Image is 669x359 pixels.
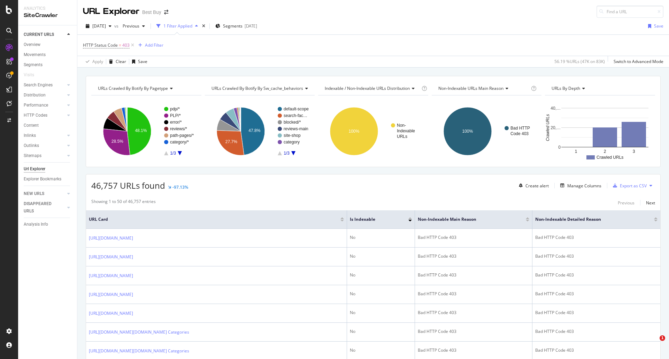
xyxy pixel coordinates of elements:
[552,85,580,91] span: URLs by Depth
[610,180,647,191] button: Export as CSV
[24,6,71,11] div: Analytics
[597,6,663,18] input: Find a URL
[205,101,314,162] svg: A chart.
[323,83,420,94] h4: Indexable / Non-Indexable URLs Distribution
[554,58,605,64] div: 56.19 % URLs ( 47K on 83K )
[172,184,188,190] div: -97.13%
[614,58,663,64] div: Switch to Advanced Mode
[318,101,427,162] div: A chart.
[120,21,148,32] button: Previous
[24,132,36,139] div: Inlinks
[535,310,658,316] div: Bad HTTP Code 403
[24,31,54,38] div: CURRENT URLS
[418,328,529,335] div: Bad HTTP Code 403
[24,142,65,149] a: Outlinks
[225,139,237,144] text: 27.7%
[24,122,72,129] a: Content
[24,61,43,69] div: Segments
[142,9,161,16] div: Best Buy
[114,23,120,29] span: vs
[24,190,65,197] a: NEW URLS
[418,253,529,259] div: Bad HTTP Code 403
[24,51,72,58] a: Movements
[546,114,551,141] text: Crawled URLs
[24,190,44,197] div: NEW URLS
[135,128,147,133] text: 48.1%
[170,126,187,131] text: reviews/*
[245,23,257,29] div: [DATE]
[284,120,301,125] text: blocked/*
[92,58,103,64] div: Apply
[535,253,658,259] div: Bad HTTP Code 403
[604,149,606,154] text: 2
[138,58,147,64] div: Save
[24,112,65,119] a: HTTP Codes
[325,85,410,91] span: Indexable / Non-Indexable URLs distribution
[89,272,133,279] a: [URL][DOMAIN_NAME]
[535,328,658,335] div: Bad HTTP Code 403
[170,133,194,138] text: path-pages/*
[551,125,561,130] text: 20,…
[510,126,530,131] text: Bad HTTP
[122,40,130,50] span: 403
[24,31,65,38] a: CURRENT URLS
[92,23,106,29] span: 2025 Sep. 4th
[24,152,41,159] div: Sitemaps
[83,56,103,67] button: Apply
[462,129,473,134] text: 100%
[646,200,655,206] div: Next
[24,51,46,58] div: Movements
[24,71,34,79] div: Visits
[91,198,156,207] div: Showing 1 to 50 of 46,757 entries
[24,175,61,183] div: Explorer Bookmarks
[24,81,53,89] div: Search Engines
[284,126,308,131] text: reviews-main
[201,23,207,30] div: times
[350,291,412,297] div: No
[418,216,515,223] span: Non-Indexable Main Reason
[646,198,655,207] button: Next
[154,21,201,32] button: 1 Filter Applied
[418,234,529,241] div: Bad HTTP Code 403
[89,235,133,242] a: [URL][DOMAIN_NAME]
[111,139,123,144] text: 28.5%
[98,85,168,91] span: URLs Crawled By Botify By pagetype
[618,198,635,207] button: Previous
[24,41,40,48] div: Overview
[660,335,665,341] span: 1
[24,122,39,129] div: Content
[83,21,114,32] button: [DATE]
[24,200,65,215] a: DISAPPEARED URLS
[551,106,561,111] text: 40,…
[535,291,658,297] div: Bad HTTP Code 403
[350,216,398,223] span: Is Indexable
[397,128,415,133] text: Indexable
[350,253,412,259] div: No
[418,291,529,297] div: Bad HTTP Code 403
[24,221,48,228] div: Analysis Info
[91,101,200,162] svg: A chart.
[97,83,195,94] h4: URLs Crawled By Botify By pagetype
[89,310,133,317] a: [URL][DOMAIN_NAME]
[24,71,41,79] a: Visits
[163,23,192,29] div: 1 Filter Applied
[24,81,65,89] a: Search Engines
[654,23,663,29] div: Save
[89,216,339,223] span: URL Card
[248,128,260,133] text: 47.8%
[559,145,561,150] text: 0
[24,112,47,119] div: HTTP Codes
[284,107,309,111] text: default-scope
[170,113,181,118] text: PLP/*
[535,272,658,278] div: Bad HTTP Code 403
[24,102,65,109] a: Performance
[136,41,163,49] button: Add Filter
[535,234,658,241] div: Bad HTTP Code 403
[545,101,654,162] svg: A chart.
[397,123,406,128] text: Non-
[350,234,412,241] div: No
[213,21,260,32] button: Segments[DATE]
